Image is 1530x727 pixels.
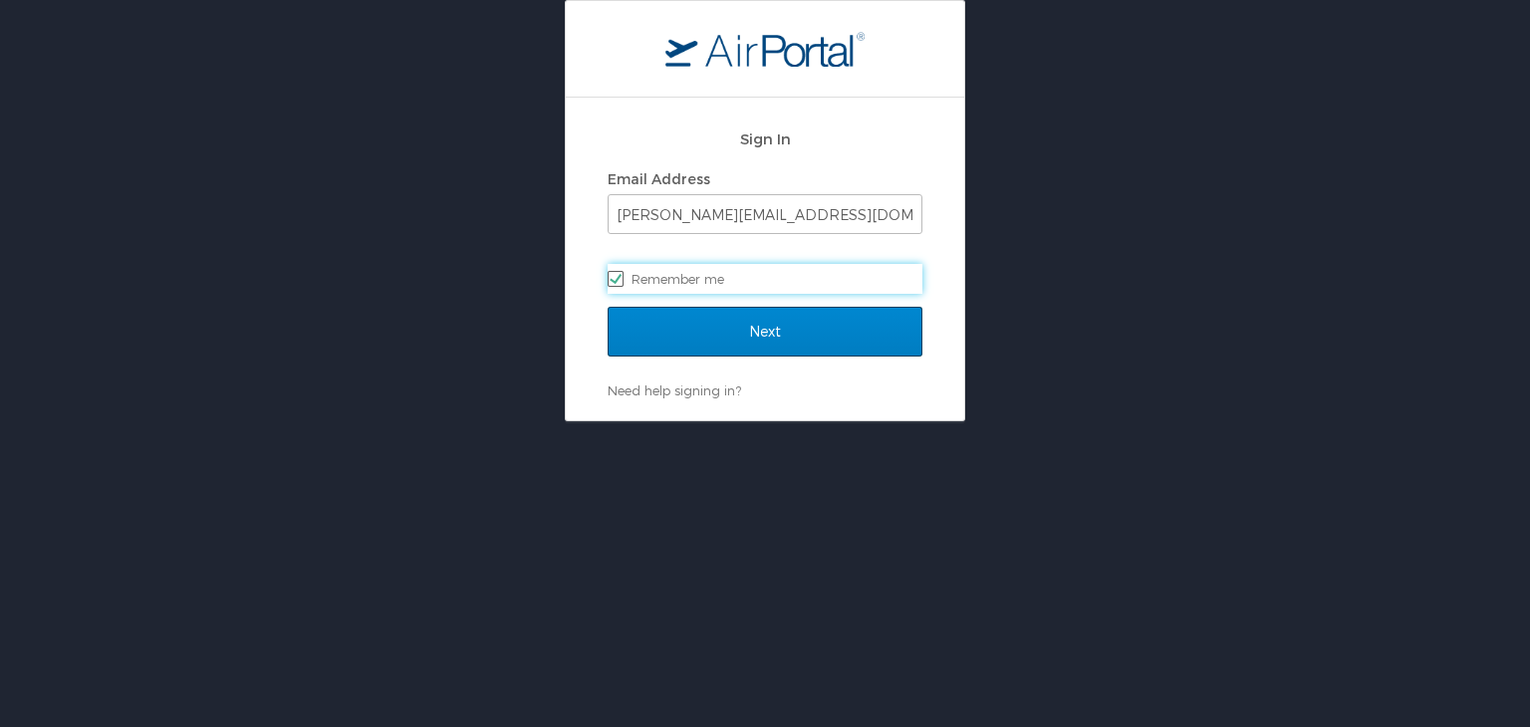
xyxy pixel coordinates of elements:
h2: Sign In [608,127,922,150]
label: Email Address [608,170,710,187]
input: Next [608,307,922,357]
a: Need help signing in? [608,382,741,398]
img: logo [665,31,865,67]
label: Remember me [608,264,922,294]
